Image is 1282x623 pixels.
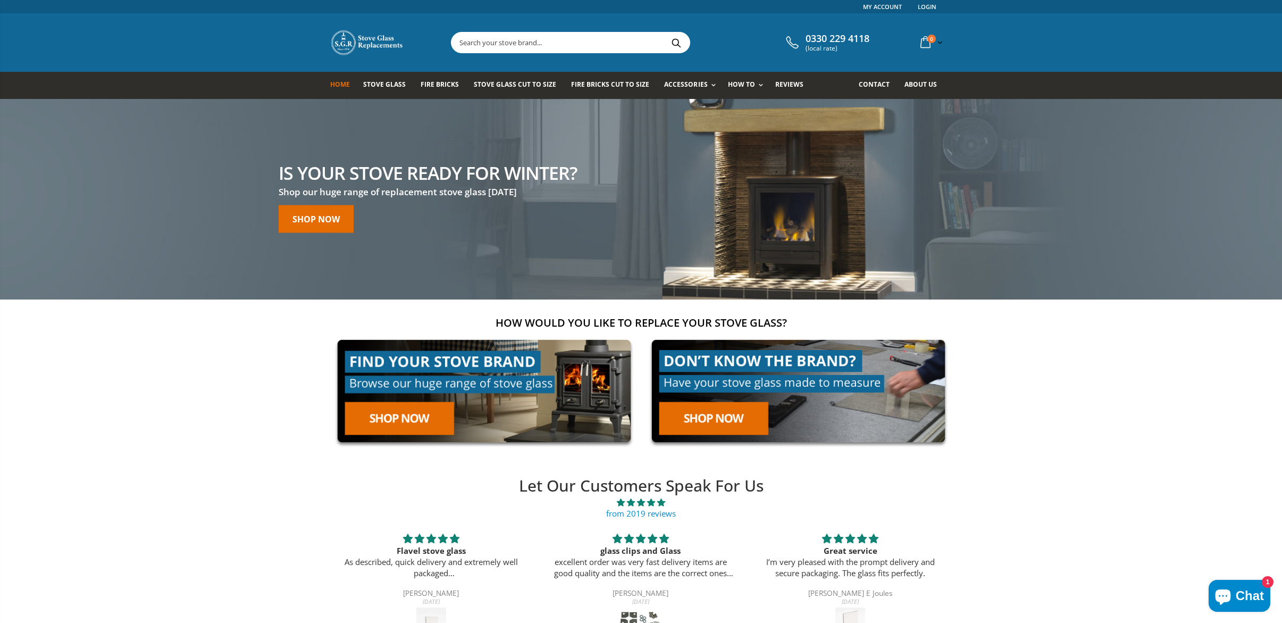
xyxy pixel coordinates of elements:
[644,333,952,450] img: made-to-measure-cta_2cd95ceb-d519-4648-b0cf-d2d338fdf11f.jpg
[859,80,890,89] span: Contact
[279,186,577,198] h3: Shop our huge range of replacement stove glass [DATE]
[806,33,869,45] span: 0330 229 4118
[330,315,952,330] h2: How would you like to replace your stove glass?
[363,80,406,89] span: Stove Glass
[775,72,811,99] a: Reviews
[904,80,937,89] span: About us
[606,508,676,519] a: from 2019 reviews
[339,532,523,545] div: 5 stars
[330,72,358,99] a: Home
[326,497,956,508] span: 4.89 stars
[326,497,956,519] a: 4.89 stars from 2019 reviews
[571,80,649,89] span: Fire Bricks Cut To Size
[279,205,354,233] a: Shop now
[758,532,942,545] div: 5 stars
[758,545,942,556] div: Great service
[904,72,945,99] a: About us
[758,590,942,599] div: [PERSON_NAME] E Joules
[927,35,936,43] span: 0
[330,333,638,450] img: find-your-brand-cta_9b334d5d-5c94-48ed-825f-d7972bbdebd0.jpg
[474,72,564,99] a: Stove Glass Cut To Size
[571,72,657,99] a: Fire Bricks Cut To Size
[665,32,689,53] button: Search
[330,29,405,56] img: Stove Glass Replacement
[1205,580,1273,614] inbox-online-store-chat: Shopify online store chat
[758,556,942,579] p: I’m very pleased with the prompt delivery and secure packaging. The glass fits perfectly.
[363,72,414,99] a: Stove Glass
[549,556,733,579] p: excellent order was very fast delivery items are good quality and the items are the correct ones ...
[549,545,733,556] div: glass clips and Glass
[451,32,809,53] input: Search your stove brand...
[549,590,733,599] div: [PERSON_NAME]
[279,164,577,182] h2: Is your stove ready for winter?
[916,32,945,53] a: 0
[758,599,942,604] div: [DATE]
[339,545,523,556] div: Flavel stove glass
[421,72,467,99] a: Fire Bricks
[806,45,869,52] span: (local rate)
[775,80,803,89] span: Reviews
[339,590,523,599] div: [PERSON_NAME]
[859,72,898,99] a: Contact
[330,80,350,89] span: Home
[549,599,733,604] div: [DATE]
[549,532,733,545] div: 5 stars
[728,72,768,99] a: How To
[728,80,755,89] span: How To
[326,475,956,497] h2: Let Our Customers Speak For Us
[664,72,720,99] a: Accessories
[339,599,523,604] div: [DATE]
[783,33,869,52] a: 0330 229 4118 (local rate)
[421,80,459,89] span: Fire Bricks
[474,80,556,89] span: Stove Glass Cut To Size
[339,556,523,579] p: As described, quick delivery and extremely well packaged Thank you
[664,80,707,89] span: Accessories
